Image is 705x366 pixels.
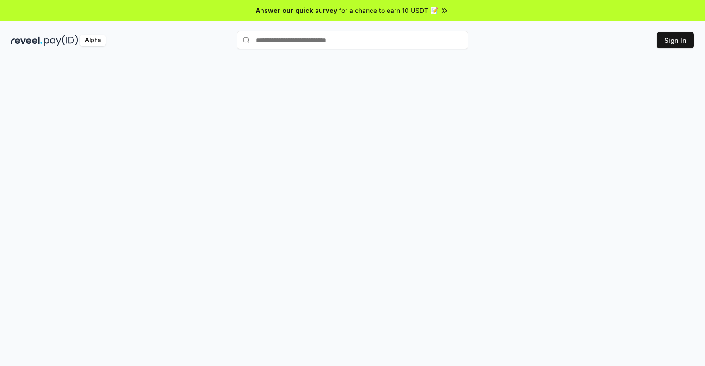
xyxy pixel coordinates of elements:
[11,35,42,46] img: reveel_dark
[80,35,106,46] div: Alpha
[339,6,438,15] span: for a chance to earn 10 USDT 📝
[657,32,694,48] button: Sign In
[44,35,78,46] img: pay_id
[256,6,337,15] span: Answer our quick survey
